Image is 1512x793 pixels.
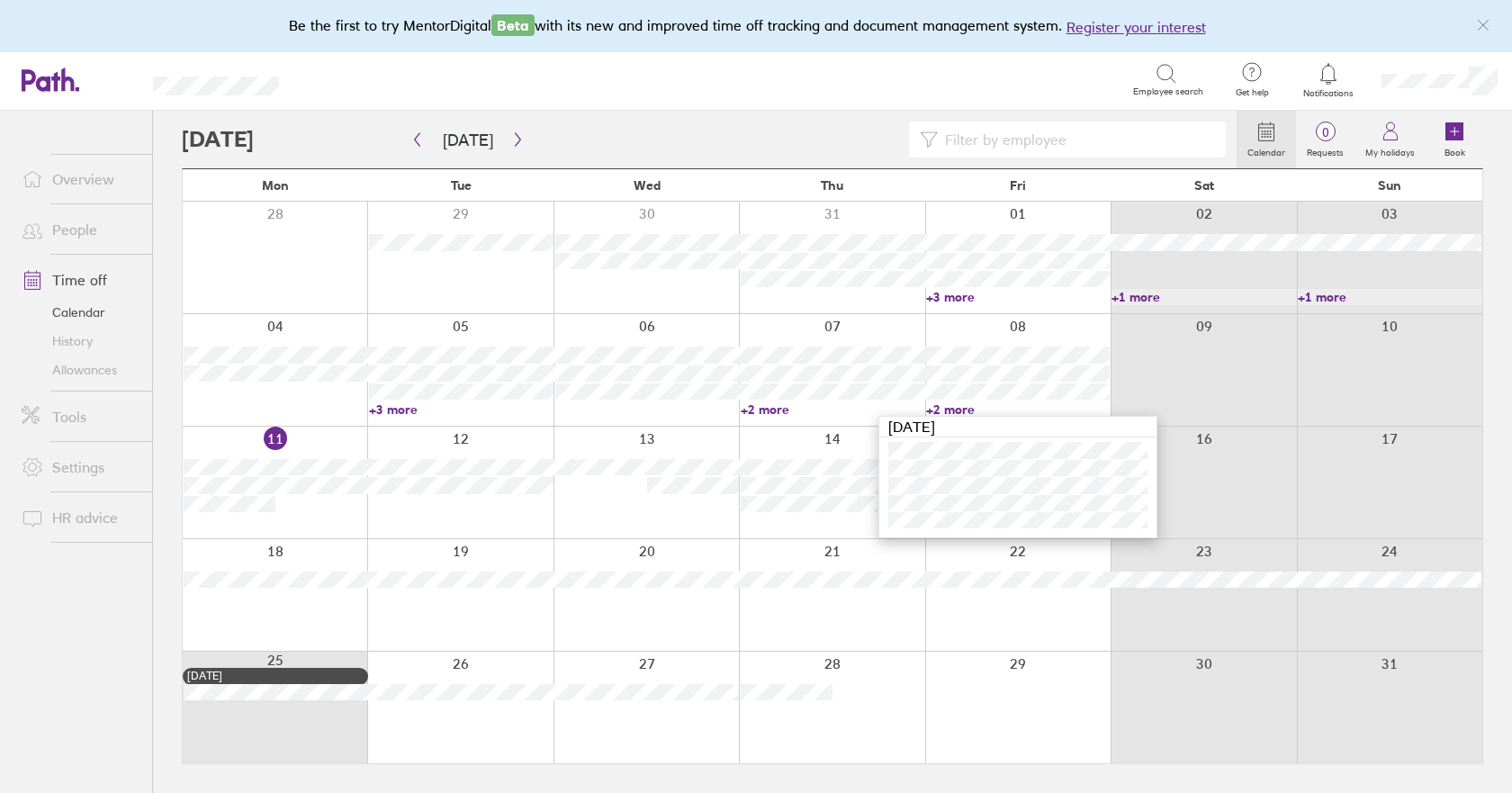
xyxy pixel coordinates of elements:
[634,178,661,193] span: Wed
[7,356,152,384] a: Allowances
[7,399,152,435] a: Tools
[7,327,152,356] a: History
[187,670,364,682] div: [DATE]
[1354,111,1426,168] a: My holidays
[1300,88,1358,99] span: Notifications
[328,71,373,87] div: Search
[369,401,553,418] a: +3 more
[1133,86,1203,97] span: Employee search
[926,289,1110,305] a: +3 more
[1296,125,1354,140] span: 0
[1298,289,1481,305] a: +1 more
[1194,178,1214,193] span: Sat
[7,212,152,248] a: People
[289,14,1224,38] div: Be the first to try MentorDigital with its new and improved time off tracking and document manage...
[1426,111,1483,168] a: Book
[1434,142,1476,158] label: Book
[451,178,472,193] span: Tue
[741,401,924,418] a: +2 more
[7,161,152,197] a: Overview
[1223,87,1282,98] span: Get help
[1237,111,1296,168] a: Calendar
[938,122,1215,157] input: Filter by employee
[491,14,535,36] span: Beta
[1237,142,1296,158] label: Calendar
[879,417,1156,437] div: [DATE]
[1354,142,1426,158] label: My holidays
[1378,178,1401,193] span: Sun
[1300,61,1358,99] a: Notifications
[926,401,1110,418] a: +2 more
[1010,178,1026,193] span: Fri
[1066,16,1206,38] button: Register your interest
[1111,289,1295,305] a: +1 more
[7,262,152,298] a: Time off
[821,178,843,193] span: Thu
[1296,111,1354,168] a: 0Requests
[7,500,152,536] a: HR advice
[1296,142,1354,158] label: Requests
[7,449,152,485] a: Settings
[428,125,508,155] button: [DATE]
[262,178,289,193] span: Mon
[7,298,152,327] a: Calendar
